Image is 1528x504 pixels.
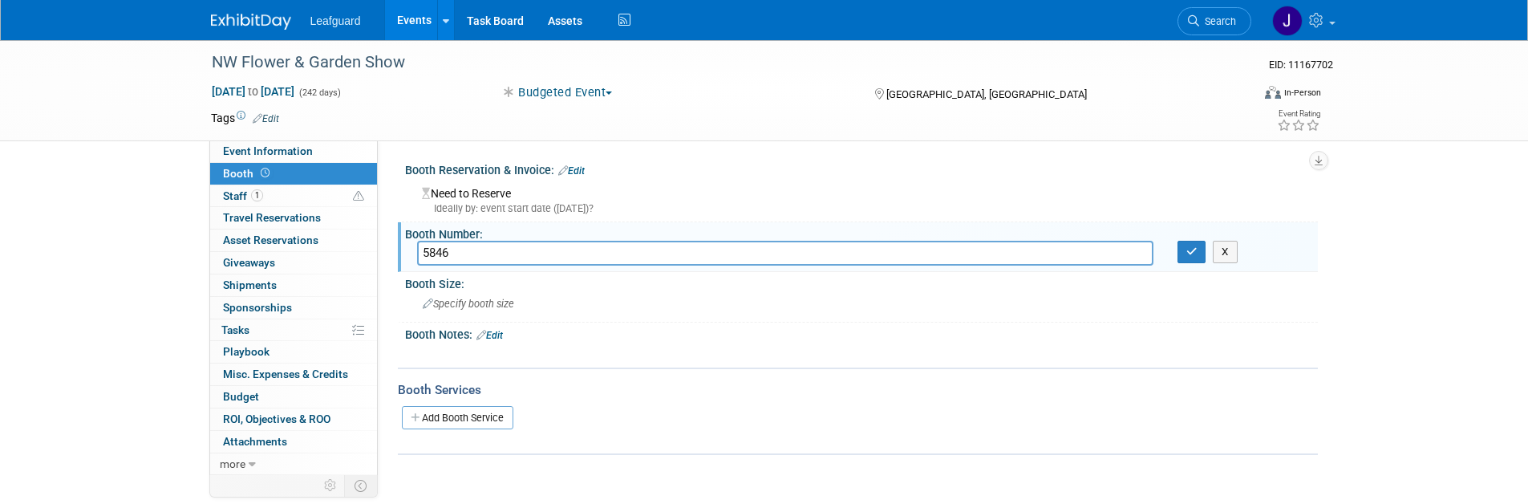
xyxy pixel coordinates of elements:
a: more [210,453,377,475]
a: Attachments [210,431,377,453]
div: Booth Reservation & Invoice: [405,158,1318,179]
div: Event Rating [1277,110,1320,118]
span: Potential Scheduling Conflict -- at least one attendee is tagged in another overlapping event. [353,189,364,204]
td: Personalize Event Tab Strip [317,475,345,496]
a: Edit [558,165,585,177]
img: Format-Inperson.png [1265,86,1281,99]
img: Joey Egbert [1272,6,1303,36]
span: Playbook [223,345,270,358]
td: Tags [211,110,279,126]
a: Travel Reservations [210,207,377,229]
div: Booth Size: [405,272,1318,292]
span: [GEOGRAPHIC_DATA], [GEOGRAPHIC_DATA] [886,88,1087,100]
a: ROI, Objectives & ROO [210,408,377,430]
span: Event Information [223,144,313,157]
a: Playbook [210,341,377,363]
span: Booth not reserved yet [257,167,273,179]
span: Asset Reservations [223,234,318,246]
a: Booth [210,163,377,185]
span: [DATE] [DATE] [211,84,295,99]
button: X [1213,241,1238,263]
span: Event ID: 11167702 [1269,59,1333,71]
div: Event Format [1157,83,1322,108]
span: Travel Reservations [223,211,321,224]
span: Misc. Expenses & Credits [223,368,348,380]
span: 1 [251,189,263,201]
span: Shipments [223,278,277,291]
span: Sponsorships [223,301,292,314]
span: to [245,85,261,98]
a: Budget [210,386,377,408]
a: Tasks [210,319,377,341]
div: Need to Reserve [417,181,1306,216]
a: Add Booth Service [402,406,513,429]
img: ExhibitDay [211,14,291,30]
span: Giveaways [223,256,275,269]
span: more [220,457,245,470]
a: Giveaways [210,252,377,274]
span: Tasks [221,323,249,336]
div: NW Flower & Garden Show [206,48,1227,77]
a: Shipments [210,274,377,296]
span: ROI, Objectives & ROO [223,413,330,425]
a: Sponsorships [210,297,377,319]
div: Booth Number: [405,222,1318,242]
span: Attachments [223,435,287,448]
span: Search [1199,15,1236,27]
a: Edit [253,113,279,124]
a: Asset Reservations [210,230,377,251]
div: In-Person [1283,87,1321,99]
a: Misc. Expenses & Credits [210,364,377,385]
a: Staff1 [210,185,377,207]
div: Booth Notes: [405,323,1318,343]
td: Toggle Event Tabs [344,475,377,496]
span: Budget [223,390,259,403]
span: Staff [223,189,263,202]
span: Specify booth size [423,298,514,310]
button: Budgeted Event [494,84,618,101]
a: Search [1177,7,1251,35]
span: Leafguard [310,14,361,27]
div: Booth Services [398,381,1318,399]
div: Ideally by: event start date ([DATE])? [422,201,1306,216]
span: (242 days) [298,87,341,98]
a: Event Information [210,140,377,162]
a: Edit [476,330,503,341]
span: Booth [223,167,273,180]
